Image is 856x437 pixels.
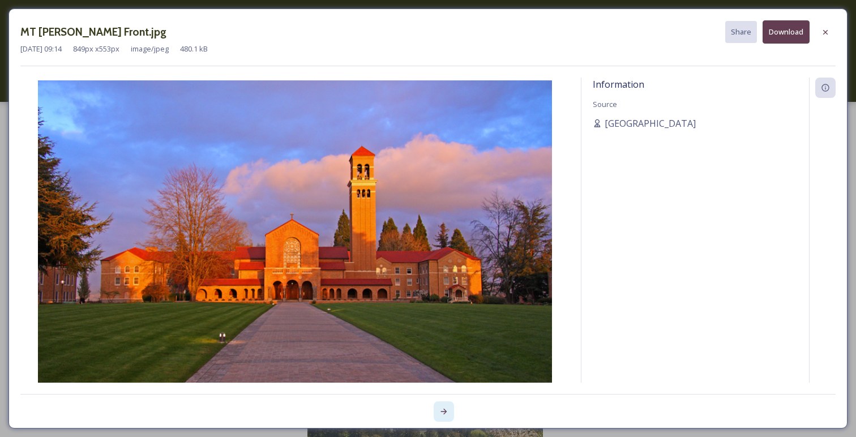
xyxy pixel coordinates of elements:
img: MT%20Angel%20Abbey%20Front.jpg [20,80,570,415]
span: Source [593,99,617,109]
span: 480.1 kB [180,44,208,54]
span: [GEOGRAPHIC_DATA] [605,117,696,130]
button: Download [763,20,810,44]
span: Information [593,78,644,91]
button: Share [725,21,757,43]
span: 849 px x 553 px [73,44,119,54]
h3: MT [PERSON_NAME] Front.jpg [20,24,166,40]
span: [DATE] 09:14 [20,44,62,54]
span: image/jpeg [131,44,169,54]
